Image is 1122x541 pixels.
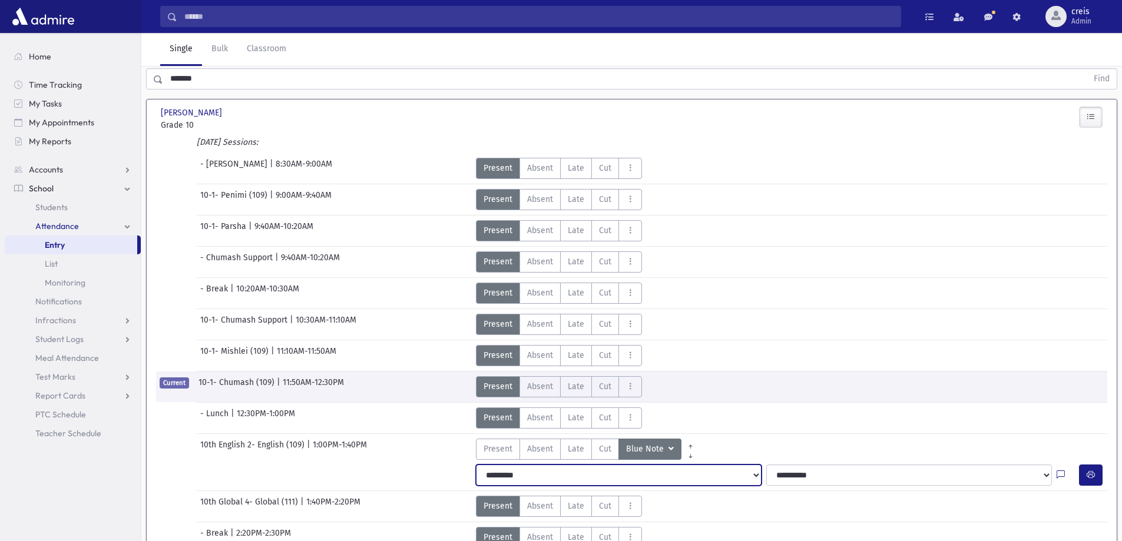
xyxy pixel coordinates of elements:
[5,349,141,367] a: Meal Attendance
[29,164,63,175] span: Accounts
[568,162,584,174] span: Late
[5,179,141,198] a: School
[270,158,276,179] span: |
[277,345,336,366] span: 11:10AM-11:50AM
[599,162,611,174] span: Cut
[599,255,611,268] span: Cut
[476,251,642,273] div: AttTypes
[476,189,642,210] div: AttTypes
[568,500,584,512] span: Late
[476,376,642,397] div: AttTypes
[276,189,332,210] span: 9:00AM-9:40AM
[45,240,65,250] span: Entry
[200,314,290,335] span: 10-1- Chumash Support
[527,443,553,455] span: Absent
[568,224,584,237] span: Late
[281,251,340,273] span: 9:40AM-10:20AM
[599,411,611,424] span: Cut
[568,349,584,361] span: Late
[200,220,249,241] span: 10-1- Parsha
[200,439,307,460] span: 10th English 2- English (109)
[476,158,642,179] div: AttTypes
[200,407,231,429] span: - Lunch
[200,496,300,517] span: 10th Global 4- Global (111)
[568,318,584,330] span: Late
[45,277,85,288] span: Monitoring
[568,255,584,268] span: Late
[313,439,367,460] span: 1:00PM-1:40PM
[599,380,611,393] span: Cut
[35,221,79,231] span: Attendance
[271,345,277,366] span: |
[5,94,141,113] a: My Tasks
[296,314,356,335] span: 10:30AM-11:10AM
[527,380,553,393] span: Absent
[177,6,901,27] input: Search
[484,224,512,237] span: Present
[35,409,86,420] span: PTC Schedule
[306,496,360,517] span: 1:40PM-2:20PM
[5,330,141,349] a: Student Logs
[476,220,642,241] div: AttTypes
[161,107,224,119] span: [PERSON_NAME]
[237,33,296,66] a: Classroom
[5,160,141,179] a: Accounts
[527,162,553,174] span: Absent
[681,448,700,457] a: All Later
[681,439,700,448] a: All Prior
[626,443,666,456] span: Blue Note
[29,98,62,109] span: My Tasks
[568,193,584,205] span: Late
[5,235,137,254] a: Entry
[527,255,553,268] span: Absent
[254,220,313,241] span: 9:40AM-10:20AM
[231,407,237,429] span: |
[484,318,512,330] span: Present
[5,424,141,443] a: Teacher Schedule
[1071,16,1091,26] span: Admin
[476,439,700,460] div: AttTypes
[484,411,512,424] span: Present
[35,334,84,344] span: Student Logs
[9,5,77,28] img: AdmirePro
[568,443,584,455] span: Late
[599,287,611,299] span: Cut
[476,496,642,517] div: AttTypes
[307,439,313,460] span: |
[484,162,512,174] span: Present
[484,349,512,361] span: Present
[5,292,141,311] a: Notifications
[5,386,141,405] a: Report Cards
[5,367,141,386] a: Test Marks
[568,380,584,393] span: Late
[35,353,99,363] span: Meal Attendance
[599,193,611,205] span: Cut
[29,79,82,90] span: Time Tracking
[568,411,584,424] span: Late
[5,254,141,273] a: List
[237,407,295,429] span: 12:30PM-1:00PM
[484,193,512,205] span: Present
[35,428,101,439] span: Teacher Schedule
[484,287,512,299] span: Present
[618,439,681,460] button: Blue Note
[29,183,54,194] span: School
[484,500,512,512] span: Present
[197,137,258,147] i: [DATE] Sessions:
[198,376,277,397] span: 10-1- Chumash (109)
[5,198,141,217] a: Students
[270,189,276,210] span: |
[45,258,58,269] span: List
[5,113,141,132] a: My Appointments
[35,315,76,326] span: Infractions
[527,349,553,361] span: Absent
[599,500,611,512] span: Cut
[202,33,237,66] a: Bulk
[29,51,51,62] span: Home
[236,283,299,304] span: 10:20AM-10:30AM
[5,75,141,94] a: Time Tracking
[161,119,308,131] span: Grade 10
[568,287,584,299] span: Late
[35,390,85,401] span: Report Cards
[527,500,553,512] span: Absent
